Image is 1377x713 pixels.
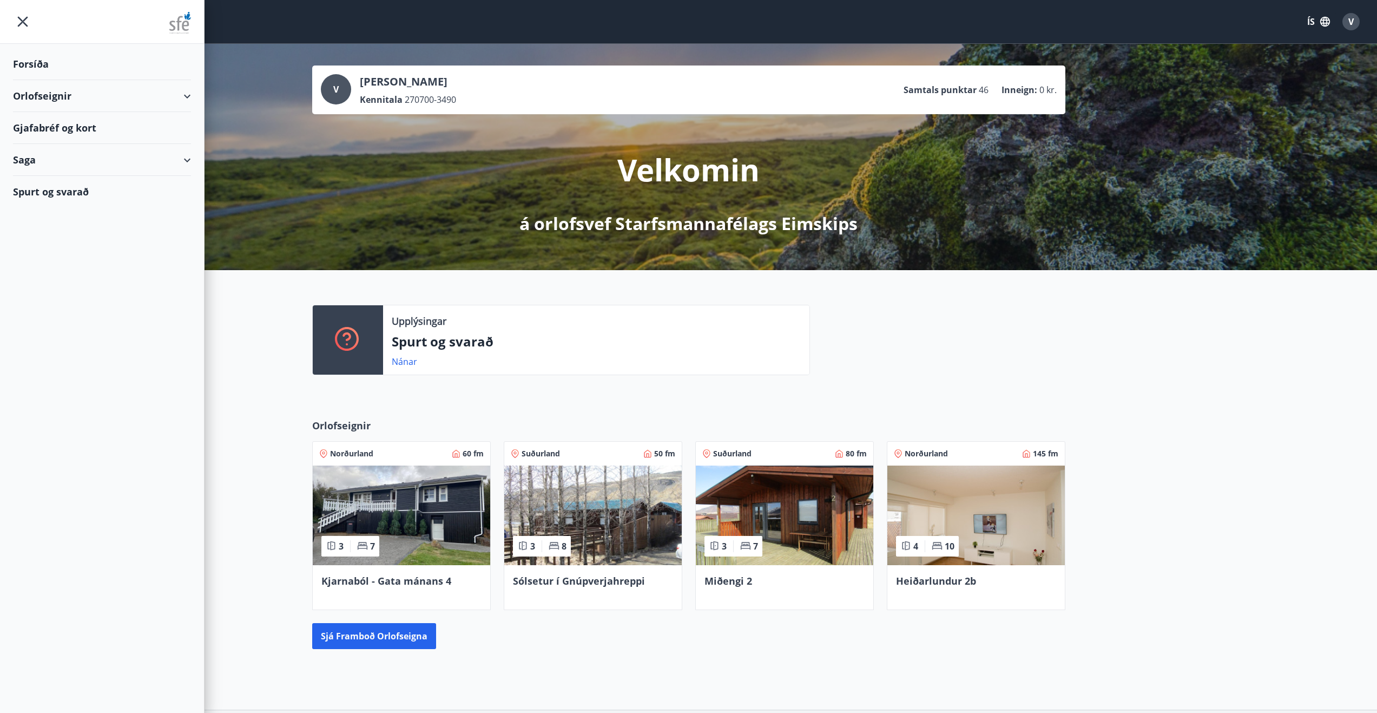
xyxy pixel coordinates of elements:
button: menu [13,12,32,31]
span: Suðurland [522,448,560,459]
img: Paella dish [696,466,873,565]
span: 60 fm [463,448,484,459]
img: union_logo [169,12,191,34]
button: V [1338,9,1364,35]
span: 145 fm [1033,448,1058,459]
img: Paella dish [504,466,682,565]
img: Paella dish [887,466,1065,565]
div: Gjafabréf og kort [13,112,191,144]
button: Sjá framboð orlofseigna [312,623,436,649]
span: 3 [339,540,344,552]
span: 3 [530,540,535,552]
span: 80 fm [846,448,867,459]
span: Norðurland [330,448,373,459]
span: V [1348,16,1354,28]
p: Spurt og svarað [392,332,801,351]
button: ÍS [1301,12,1336,31]
span: Heiðarlundur 2b [896,574,976,587]
p: [PERSON_NAME] [360,74,456,89]
span: 0 kr. [1039,84,1057,96]
span: Suðurland [713,448,752,459]
span: 10 [945,540,954,552]
span: 8 [562,540,566,552]
p: Velkomin [617,149,760,190]
span: Kjarnaból - Gata mánans 4 [321,574,451,587]
span: Sólsetur í Gnúpverjahreppi [513,574,645,587]
p: á orlofsvef Starfsmannafélags Eimskips [519,212,858,236]
img: Paella dish [313,466,490,565]
a: Nánar [392,356,417,368]
div: Spurt og svarað [13,176,191,207]
span: 3 [722,540,727,552]
p: Inneign : [1002,84,1037,96]
span: 7 [370,540,375,552]
span: 4 [913,540,918,552]
span: 7 [753,540,758,552]
span: 46 [979,84,989,96]
span: Norðurland [905,448,948,459]
span: Miðengi 2 [704,574,752,587]
span: 50 fm [654,448,675,459]
p: Samtals punktar [904,84,977,96]
div: Saga [13,144,191,176]
span: V [333,83,339,95]
p: Kennitala [360,94,403,106]
p: Upplýsingar [392,314,446,328]
span: 270700-3490 [405,94,456,106]
div: Forsíða [13,48,191,80]
div: Orlofseignir [13,80,191,112]
span: Orlofseignir [312,418,371,433]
